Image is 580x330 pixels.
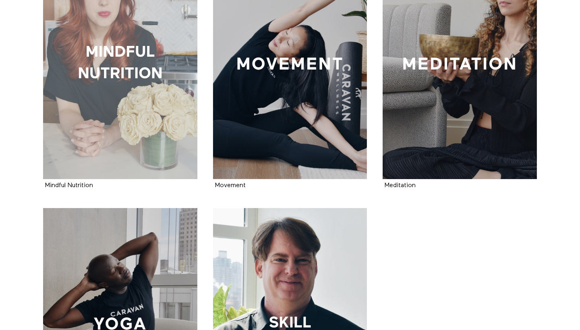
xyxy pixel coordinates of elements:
strong: Movement [215,182,246,189]
a: Mindful Nutrition [45,182,93,188]
a: Movement [215,182,246,188]
strong: Meditation [385,182,416,189]
a: Meditation [385,182,416,188]
strong: Mindful Nutrition [45,182,93,189]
